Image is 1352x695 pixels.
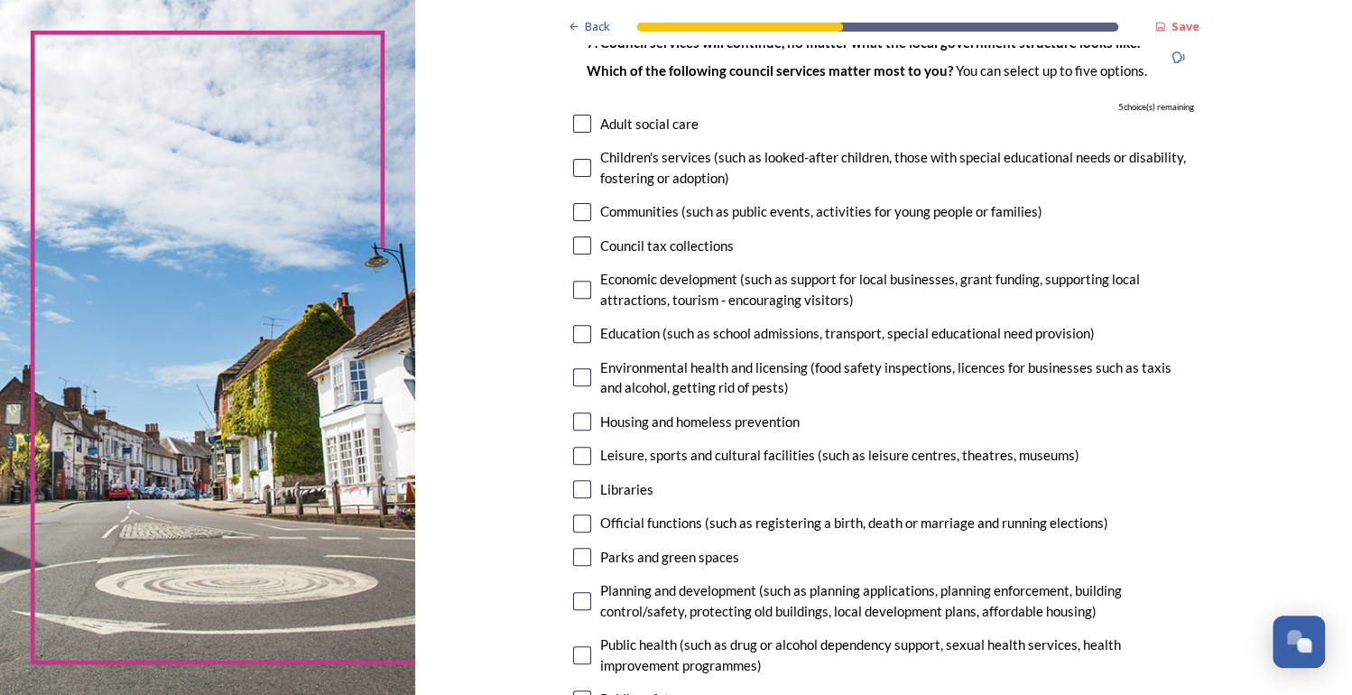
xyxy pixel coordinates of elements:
[600,236,734,256] div: Council tax collections
[600,445,1079,466] div: Leisure, sports and cultural facilities (such as leisure centres, theatres, museums)
[600,147,1194,188] div: Children's services (such as looked-after children, those with special educational needs or disab...
[1171,18,1199,34] strong: Save
[587,62,956,79] strong: Which of the following council services matter most to you?
[600,547,739,568] div: Parks and green spaces
[600,479,653,500] div: Libraries
[585,18,610,35] span: Back
[600,269,1194,310] div: Economic development (such as support for local businesses, grant funding, supporting local attra...
[1273,616,1325,668] button: Open Chat
[600,513,1108,533] div: Official functions (such as registering a birth, death or marriage and running elections)
[600,357,1194,398] div: Environmental health and licensing (food safety inspections, licences for businesses such as taxi...
[600,580,1194,621] div: Planning and development (such as planning applications, planning enforcement, building control/s...
[600,635,1194,675] div: Public health (such as drug or alcohol dependency support, sexual health services, health improve...
[1118,101,1194,114] span: 5 choice(s) remaining
[600,114,699,134] div: Adult social care
[600,323,1095,344] div: Education (such as school admissions, transport, special educational need provision)
[587,61,1147,80] p: You can select up to five options.
[600,412,800,432] div: Housing and homeless prevention
[600,201,1042,222] div: Communities (such as public events, activities for young people or families)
